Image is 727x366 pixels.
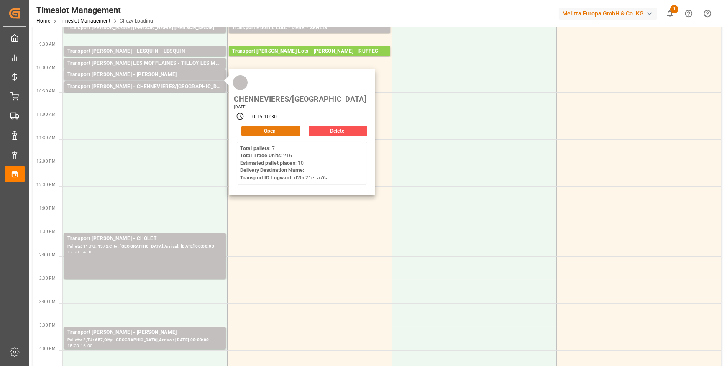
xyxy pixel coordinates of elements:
[81,250,93,254] div: 14:30
[36,182,56,187] span: 12:30 PM
[241,126,300,136] button: Open
[36,18,50,24] a: Home
[240,153,281,159] b: Total Trade Units
[39,346,56,351] span: 4:00 PM
[39,323,56,328] span: 3:30 PM
[67,250,79,254] div: 13:30
[67,47,223,56] div: Transport [PERSON_NAME] - LESQUIN - LESQUIN
[67,24,223,32] div: Transport [PERSON_NAME] [PERSON_NAME] [PERSON_NAME]
[79,250,81,254] div: -
[231,92,369,104] div: CHENNEVIERES/[GEOGRAPHIC_DATA]
[670,5,678,13] span: 1
[67,68,223,75] div: Pallets: 3,TU: ,City: TILLOY LES MOFFLAINES,Arrival: [DATE] 00:00:00
[36,136,56,140] span: 11:30 AM
[67,337,223,344] div: Pallets: 2,TU: 657,City: [GEOGRAPHIC_DATA],Arrival: [DATE] 00:00:00
[36,4,153,16] div: Timeslot Management
[240,175,292,181] b: Transport ID Logward
[67,83,223,91] div: Transport [PERSON_NAME] - CHENNEVIERES/[GEOGRAPHIC_DATA] - [GEOGRAPHIC_DATA]/MARNE CEDEX
[67,56,223,63] div: Pallets: 6,TU: 15,City: LESQUIN,Arrival: [DATE] 00:00:00
[67,79,223,86] div: Pallets: 5,TU: 915,City: [GEOGRAPHIC_DATA],Arrival: [DATE] 00:00:00
[67,344,79,348] div: 15:30
[660,4,679,23] button: show 1 new notifications
[249,113,263,121] div: 10:15
[67,59,223,68] div: Transport [PERSON_NAME] LES MOFFLAINES - TILLOY LES MOFFLAINES
[67,235,223,243] div: Transport [PERSON_NAME] - CHOLET
[240,146,269,151] b: Total pallets
[559,8,657,20] div: Melitta Europa GmbH & Co. KG
[59,18,110,24] a: Timeslot Management
[39,206,56,210] span: 1:00 PM
[36,112,56,117] span: 11:00 AM
[231,104,369,110] div: [DATE]
[232,56,387,63] div: Pallets: 1,TU: 721,City: RUFFEC,Arrival: [DATE] 00:00:00
[39,299,56,304] span: 3:00 PM
[39,253,56,257] span: 2:00 PM
[39,276,56,281] span: 2:30 PM
[36,159,56,164] span: 12:00 PM
[36,89,56,93] span: 10:30 AM
[67,328,223,337] div: Transport [PERSON_NAME] - [PERSON_NAME]
[262,113,264,121] div: -
[240,160,295,166] b: Estimated pallet places
[264,113,277,121] div: 10:30
[67,243,223,250] div: Pallets: 11,TU: 1372,City: [GEOGRAPHIC_DATA],Arrival: [DATE] 00:00:00
[67,32,223,39] div: Pallets: ,TU: 85,City: [PERSON_NAME] [PERSON_NAME],Arrival: [DATE] 00:00:00
[39,42,56,46] span: 9:30 AM
[36,65,56,70] span: 10:00 AM
[39,229,56,234] span: 1:30 PM
[81,344,93,348] div: 16:00
[232,47,387,56] div: Transport [PERSON_NAME] Lots - [PERSON_NAME] - RUFFEC
[309,126,367,136] button: Delete
[232,24,387,32] div: Transport Kuehne Lots - DERE - SENLIS
[240,167,303,173] b: Delivery Destination Name
[79,344,81,348] div: -
[67,91,223,98] div: Pallets: 7,TU: 216,City: [GEOGRAPHIC_DATA]/MARNE CEDEX,Arrival: [DATE] 00:00:00
[240,145,329,182] div: : 7 : 216 : 10 : : d20c21eca76a
[67,71,223,79] div: Transport [PERSON_NAME] - [PERSON_NAME]
[559,5,660,21] button: Melitta Europa GmbH & Co. KG
[679,4,698,23] button: Help Center
[232,32,387,39] div: Pallets: 3,TU: 556,City: [GEOGRAPHIC_DATA],Arrival: [DATE] 00:00:00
